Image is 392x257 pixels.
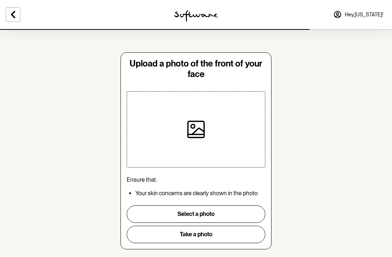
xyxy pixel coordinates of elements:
[127,226,265,243] button: Take a photo
[345,12,383,18] span: Hey, [US_STATE] !
[127,176,265,183] p: Ensure that:
[174,10,218,22] img: software logo
[127,59,265,80] h1: Upload a photo of the front of your face
[127,205,265,223] button: Select a photo
[329,6,388,23] a: Hey,[US_STATE]!
[135,190,265,197] p: Your skin concerns are clearly shown in the photo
